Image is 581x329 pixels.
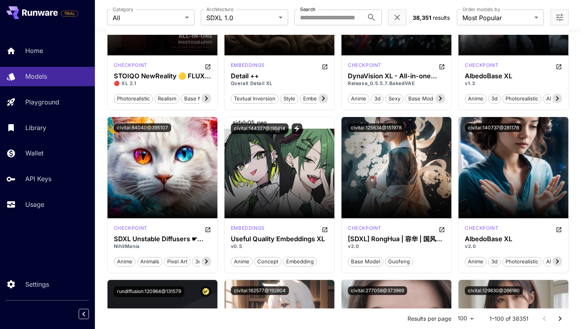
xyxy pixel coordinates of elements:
[25,200,44,209] p: Usage
[348,235,445,243] h3: [SDXL] RongHua | 容华 | 国风大模型
[543,256,573,267] button: all in one
[114,235,211,243] h3: SDXL Unstable Diffusers ☛ YamerMIX
[348,95,369,103] span: anime
[439,62,445,71] button: Open in CivitAI
[488,93,501,104] button: 3d
[283,256,317,267] button: embedding
[385,258,413,266] span: guofeng
[113,6,134,13] label: Category
[113,13,182,23] span: All
[292,123,302,134] button: View trigger words
[552,311,568,327] button: Go to next page
[114,95,153,103] span: photorealistic
[348,225,381,232] p: checkpoint
[503,95,541,103] span: photorealistic
[25,72,47,81] p: Models
[433,14,450,21] span: results
[465,95,486,103] span: anime
[348,80,445,87] p: Release_0.5.5.7.BakedVAE
[231,62,265,71] div: SDXL 1.0
[462,13,531,23] span: Most Popular
[348,286,407,295] button: civitai:277058@373969
[200,286,211,297] button: Certified Model – Vetted for best performance and includes a commercial license.
[372,95,383,103] span: 3d
[465,93,487,104] button: anime
[79,309,89,319] button: Collapse sidebar
[465,235,562,243] h3: AlbedoBase XL
[322,62,328,71] button: Open in CivitAI
[392,13,402,23] button: Clear filters (1)
[281,95,298,103] span: style
[231,72,328,80] h3: Detail ++
[25,148,43,158] p: Wallet
[231,235,328,243] h3: Useful Quality Embeddings XL
[489,315,528,323] p: 1–100 of 38351
[155,93,179,104] button: realism
[114,123,171,132] button: civitai:84040@395107
[556,62,562,71] button: Open in CivitAI
[181,95,216,103] span: base model
[231,80,328,87] p: Overall Detail XL
[25,280,49,289] p: Settings
[114,258,135,266] span: anime
[164,256,191,267] button: pixel art
[231,256,253,267] button: anime
[25,97,59,107] p: Playground
[465,225,498,234] div: SDXL 1.0
[465,123,522,132] button: civitai:140737@281176
[465,80,562,87] p: v1.3
[489,95,500,103] span: 3d
[556,225,562,234] button: Open in CivitAI
[385,93,404,104] button: sexy
[114,62,147,69] p: checkpoint
[371,93,384,104] button: 3d
[348,62,381,71] div: SDXL 1.0
[455,313,477,324] div: 100
[114,72,211,80] h3: STOIQO NewReality 🟡 FLUX, SD3.5, SDXL, SD1.5
[502,93,541,104] button: photorealistic
[114,93,153,104] button: photorealistic
[114,225,147,232] p: checkpoint
[348,72,445,80] h3: DynaVision XL - All-in-one stylized 3D SFW and NSFW output, no refiner needed!
[114,62,147,71] div: SDXL 1.0
[85,307,95,321] div: Collapse sidebar
[61,9,78,18] span: Add your payment card to enable full platform functionality.
[114,286,184,297] button: rundiffusion:120964@131579
[465,286,523,295] button: civitai:129830@266180
[114,225,147,234] div: SDXL 1.0
[114,256,136,267] button: anime
[25,123,46,132] p: Library
[300,95,334,103] span: embedding
[137,256,162,267] button: animals
[61,11,78,17] span: TRIAL
[348,258,383,266] span: base model
[405,93,441,104] button: base model
[348,256,383,267] button: base model
[231,93,279,104] button: textual inversion
[192,256,205,267] button: 3d
[465,72,562,80] div: AlbedoBase XL
[439,225,445,234] button: Open in CivitAI
[465,62,498,71] div: SDXL 1.0
[231,225,265,232] p: embeddings
[231,258,252,266] span: anime
[322,225,328,234] button: Open in CivitAI
[300,6,315,13] label: Search
[543,93,573,104] button: all in one
[206,13,275,23] span: SDXL 1.0
[543,258,573,266] span: all in one
[465,256,487,267] button: anime
[348,62,381,69] p: checkpoint
[406,95,440,103] span: base model
[114,80,211,87] p: 🔴 XL 2.1
[465,62,498,69] p: checkpoint
[205,225,211,234] button: Open in CivitAI
[462,6,500,13] label: Order models by
[348,123,405,132] button: civitai:125634@151978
